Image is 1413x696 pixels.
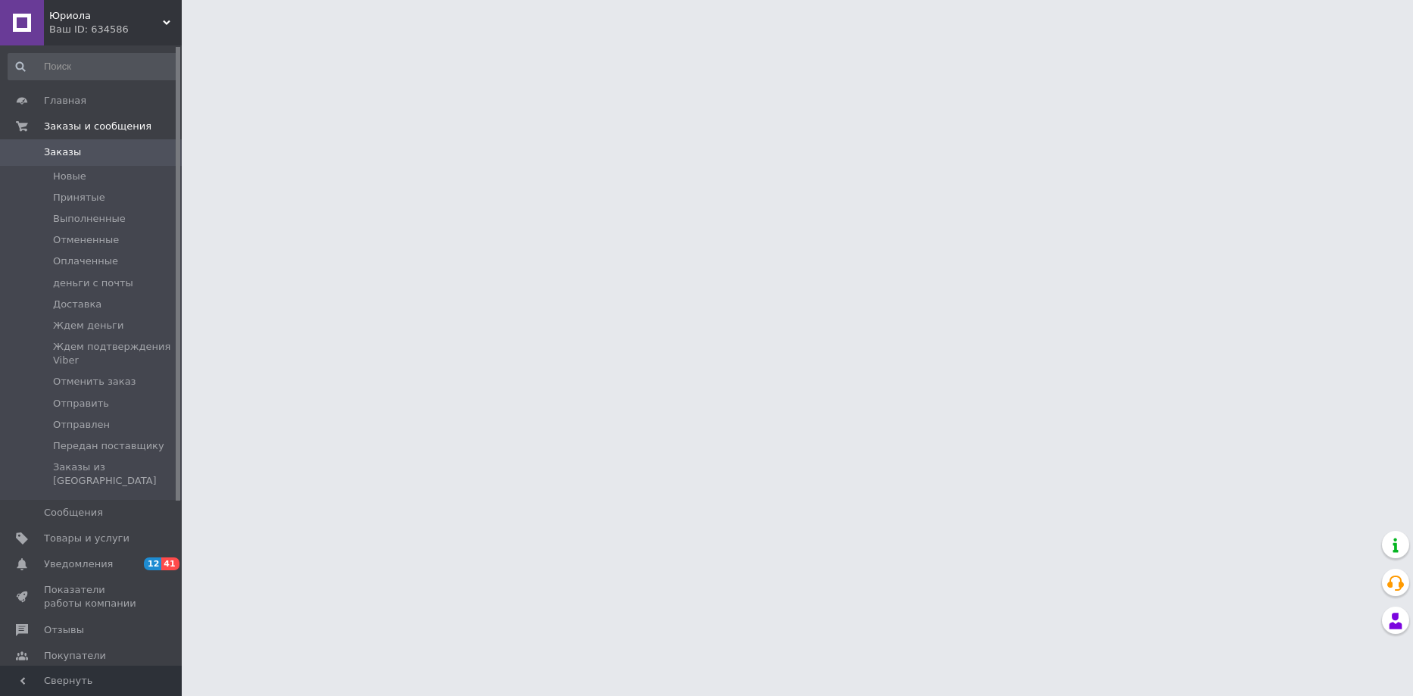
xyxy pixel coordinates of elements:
span: Выполненные [53,212,126,226]
span: Ждем подтверждения Viber [53,340,177,367]
span: Уведомления [44,557,113,571]
span: Передан поставщику [53,439,164,453]
span: Главная [44,94,86,108]
span: Отправлен [53,418,110,432]
span: Показатели работы компании [44,583,140,610]
span: Заказы [44,145,81,159]
span: деньги с почты [53,276,133,290]
span: Ждем деньги [53,319,123,332]
span: Отменить заказ [53,375,136,389]
span: Сообщения [44,506,103,520]
input: Поиск [8,53,179,80]
span: Отправить [53,397,109,410]
span: 12 [144,557,161,570]
span: Отмененные [53,233,119,247]
span: Покупатели [44,649,106,663]
span: 41 [161,557,179,570]
span: Заказы и сообщения [44,120,151,133]
span: Новые [53,170,86,183]
span: Доставка [53,298,101,311]
span: Оплаченные [53,254,118,268]
span: Юриола [49,9,163,23]
div: Ваш ID: 634586 [49,23,182,36]
span: Заказы из [GEOGRAPHIC_DATA] [53,460,177,488]
span: Принятые [53,191,105,204]
span: Отзывы [44,623,84,637]
span: Товары и услуги [44,532,129,545]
